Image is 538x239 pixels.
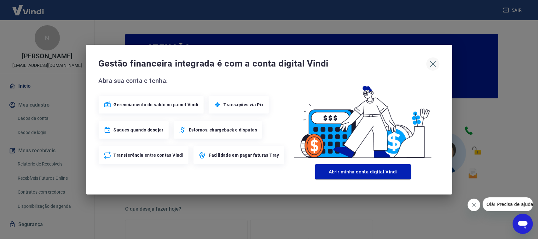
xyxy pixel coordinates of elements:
[99,57,426,70] span: Gestão financeira integrada é com a conta digital Vindi
[286,76,440,162] img: Good Billing
[114,102,199,108] span: Gerenciamento do saldo no painel Vindi
[209,152,279,158] span: Facilidade em pagar faturas Tray
[114,152,184,158] span: Transferência entre contas Vindi
[468,199,480,211] iframe: Fechar mensagem
[99,76,286,86] span: Abra sua conta e tenha:
[189,127,257,133] span: Estornos, chargeback e disputas
[483,197,533,211] iframe: Mensagem da empresa
[315,164,411,179] button: Abrir minha conta digital Vindi
[114,127,164,133] span: Saques quando desejar
[4,4,53,9] span: Olá! Precisa de ajuda?
[513,214,533,234] iframe: Botão para abrir a janela de mensagens
[224,102,264,108] span: Transações via Pix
